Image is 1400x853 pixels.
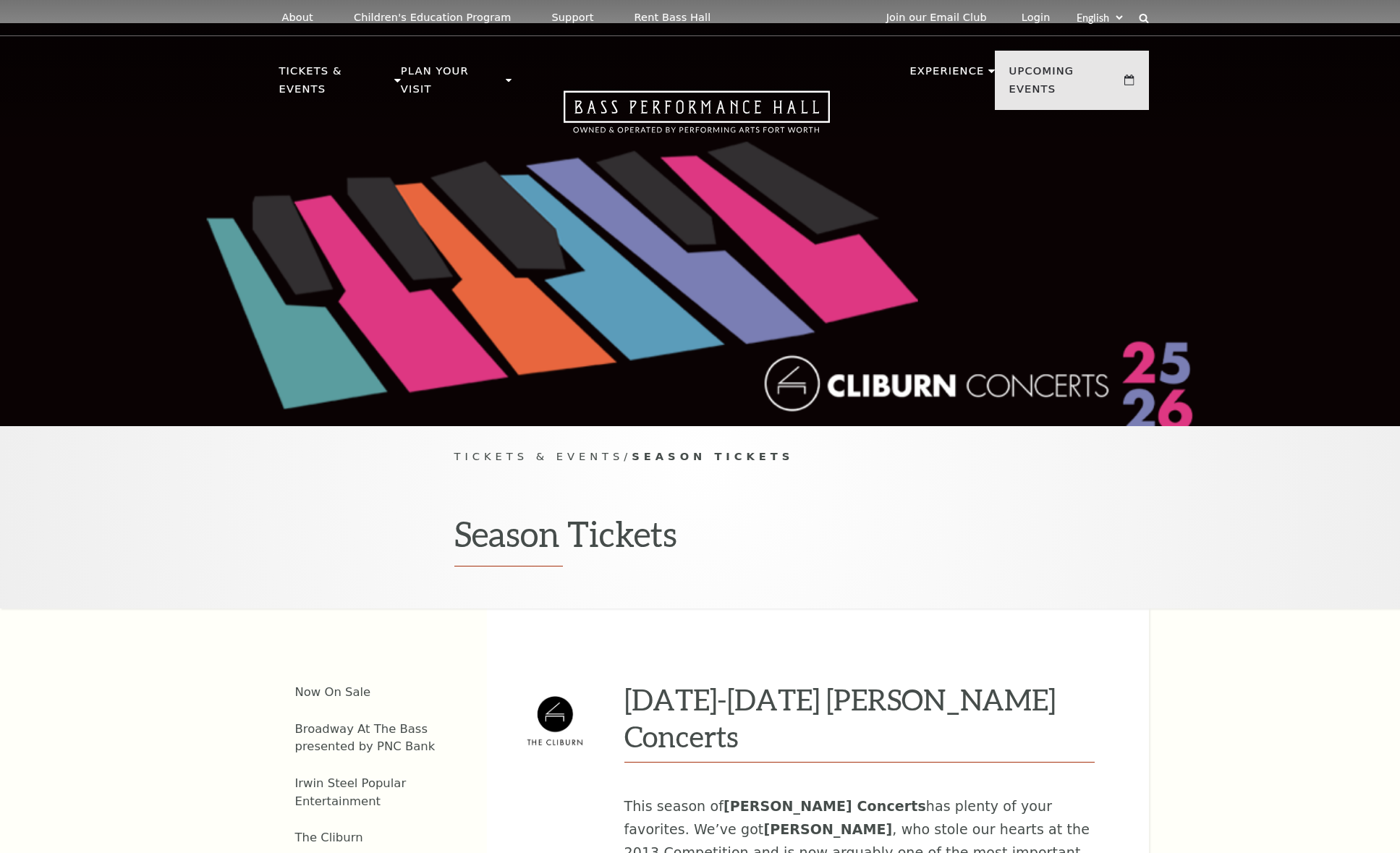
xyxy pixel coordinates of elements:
[724,798,926,814] strong: [PERSON_NAME] Concerts
[282,12,313,24] p: About
[1009,62,1121,106] p: Upcoming Events
[763,821,892,837] strong: [PERSON_NAME]
[279,62,391,106] p: Tickets & Events
[624,681,1106,755] h3: [DATE]-[DATE] [PERSON_NAME] Concerts
[295,831,363,844] a: The Cliburn
[401,62,502,106] p: Plan Your Visit
[454,450,624,462] span: Tickets & Events
[632,450,794,462] span: Season Tickets
[454,513,946,566] h1: Season Tickets
[354,12,512,24] p: Children's Education Program
[295,722,436,754] a: Broadway At The Bass presented by PNC Bank
[552,12,594,24] p: Support
[909,62,984,88] p: Experience
[454,448,946,466] p: /
[295,776,407,808] a: Irwin Steel Popular Entertainment
[295,685,371,699] a: Now On Sale
[635,12,711,24] p: Rent Bass Hall
[1074,11,1125,25] select: Select:
[509,696,603,747] img: cliburn_calendar.jpg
